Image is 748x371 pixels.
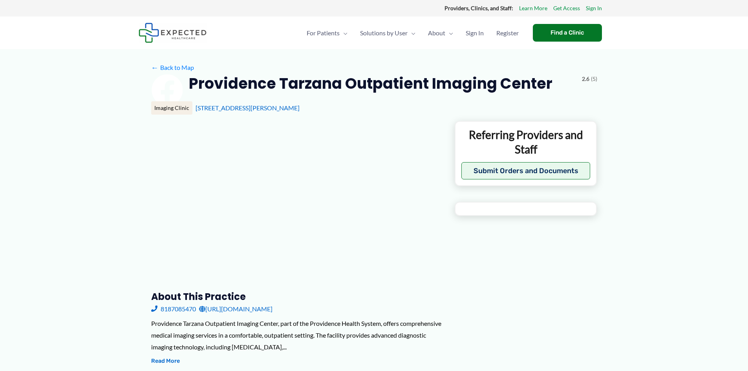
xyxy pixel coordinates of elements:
strong: Providers, Clinics, and Staff: [444,5,513,11]
img: Expected Healthcare Logo - side, dark font, small [139,23,207,43]
nav: Primary Site Navigation [300,19,525,47]
a: Solutions by UserMenu Toggle [354,19,422,47]
span: Menu Toggle [340,19,347,47]
span: Menu Toggle [445,19,453,47]
a: ←Back to Map [151,62,194,73]
button: Submit Orders and Documents [461,162,591,179]
span: (5) [591,74,597,84]
span: For Patients [307,19,340,47]
span: About [428,19,445,47]
a: Find a Clinic [533,24,602,42]
div: Imaging Clinic [151,101,192,115]
a: Get Access [553,3,580,13]
a: Sign In [459,19,490,47]
span: ← [151,64,159,71]
a: Register [490,19,525,47]
button: Read More [151,356,180,366]
a: [URL][DOMAIN_NAME] [199,303,272,315]
span: 2.6 [582,74,589,84]
span: Register [496,19,519,47]
h3: About this practice [151,291,442,303]
div: Providence Tarzana Outpatient Imaging Center, part of the Providence Health System, offers compre... [151,318,442,353]
span: Sign In [466,19,484,47]
p: Referring Providers and Staff [461,128,591,156]
h2: Providence Tarzana Outpatient Imaging Center [189,74,552,93]
a: 8187085470 [151,303,196,315]
span: Solutions by User [360,19,408,47]
a: For PatientsMenu Toggle [300,19,354,47]
a: Sign In [586,3,602,13]
a: [STREET_ADDRESS][PERSON_NAME] [196,104,300,111]
span: Menu Toggle [408,19,415,47]
a: Learn More [519,3,547,13]
a: AboutMenu Toggle [422,19,459,47]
